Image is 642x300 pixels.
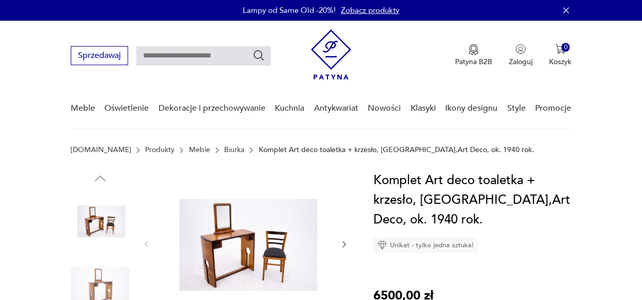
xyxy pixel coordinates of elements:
img: Zdjęcie produktu Komplet Art deco toaletka + krzesło, Polska,Art Deco, ok. 1940 rok. [71,191,130,250]
div: 0 [561,43,570,52]
a: Antykwariat [314,88,358,128]
a: Style [507,88,526,128]
h1: Komplet Art deco toaletka + krzesło, [GEOGRAPHIC_DATA],Art Deco, ok. 1940 rok. [373,171,574,230]
img: Ikonka użytkownika [515,44,526,54]
img: Ikona koszyka [555,44,566,54]
a: Promocje [535,88,571,128]
img: Ikona medalu [468,44,479,55]
p: Komplet Art deco toaletka + krzesło, [GEOGRAPHIC_DATA],Art Deco, ok. 1940 rok. [259,146,534,154]
p: Koszyk [549,57,571,67]
button: Patyna B2B [455,44,492,67]
a: Zobacz produkty [341,5,399,16]
a: Biurka [224,146,244,154]
p: Zaloguj [509,57,533,67]
img: Patyna - sklep z meblami i dekoracjami vintage [311,29,351,80]
div: Unikat - tylko jedna sztuka! [373,237,478,253]
button: Sprzedawaj [71,46,128,65]
a: Meble [71,88,95,128]
a: Meble [189,146,210,154]
p: Patyna B2B [455,57,492,67]
a: Nowości [368,88,401,128]
a: Produkty [145,146,175,154]
a: Ikona medaluPatyna B2B [455,44,492,67]
a: Oświetlenie [104,88,149,128]
a: Kuchnia [275,88,304,128]
button: Zaloguj [509,44,533,67]
a: Sprzedawaj [71,53,128,60]
button: 0Koszyk [549,44,571,67]
a: [DOMAIN_NAME] [71,146,131,154]
button: Szukaj [253,49,265,62]
a: Ikony designu [445,88,497,128]
a: Dekoracje i przechowywanie [159,88,265,128]
a: Klasyki [411,88,436,128]
p: Lampy od Same Old -20%! [243,5,336,16]
img: Ikona diamentu [378,241,387,250]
